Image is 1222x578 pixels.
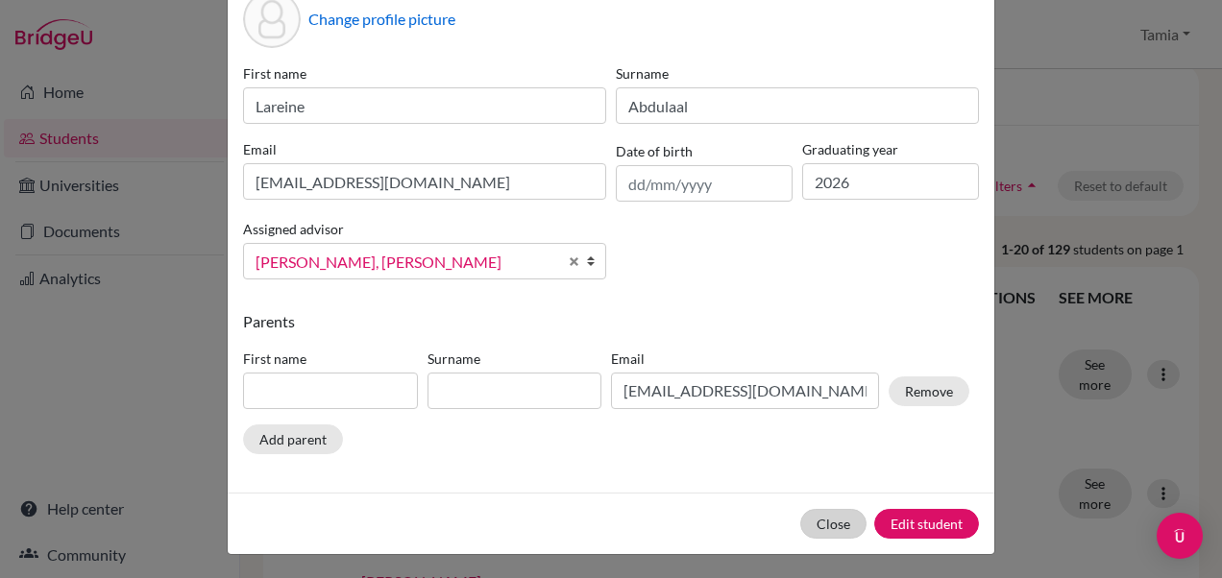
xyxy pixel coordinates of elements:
label: Date of birth [616,141,693,161]
label: Email [243,139,606,159]
p: Parents [243,310,979,333]
label: Surname [428,349,602,369]
label: First name [243,349,418,369]
label: Email [611,349,879,369]
label: First name [243,63,606,84]
button: Close [800,509,867,539]
button: Add parent [243,424,343,454]
div: Open Intercom Messenger [1157,513,1203,559]
button: Edit student [874,509,979,539]
span: [PERSON_NAME], [PERSON_NAME] [256,250,557,275]
label: Graduating year [802,139,979,159]
input: dd/mm/yyyy [616,165,793,202]
button: Remove [889,376,969,406]
label: Surname [616,63,979,84]
label: Assigned advisor [243,219,344,239]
